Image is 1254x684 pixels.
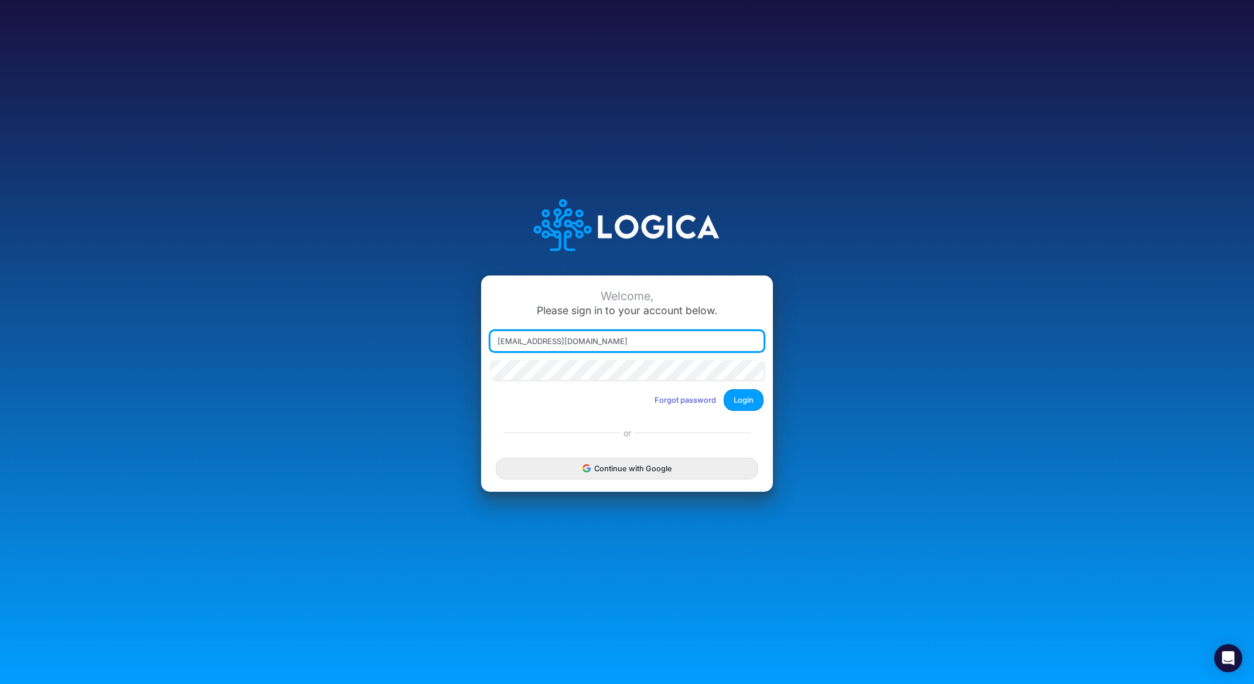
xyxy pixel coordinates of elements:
div: Welcome, [490,290,764,303]
button: Forgot password [647,390,724,410]
button: Continue with Google [496,458,758,479]
div: Open Intercom Messenger [1214,644,1242,672]
input: Email [490,331,764,351]
span: Please sign in to your account below. [537,304,717,317]
button: Login [724,389,764,411]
